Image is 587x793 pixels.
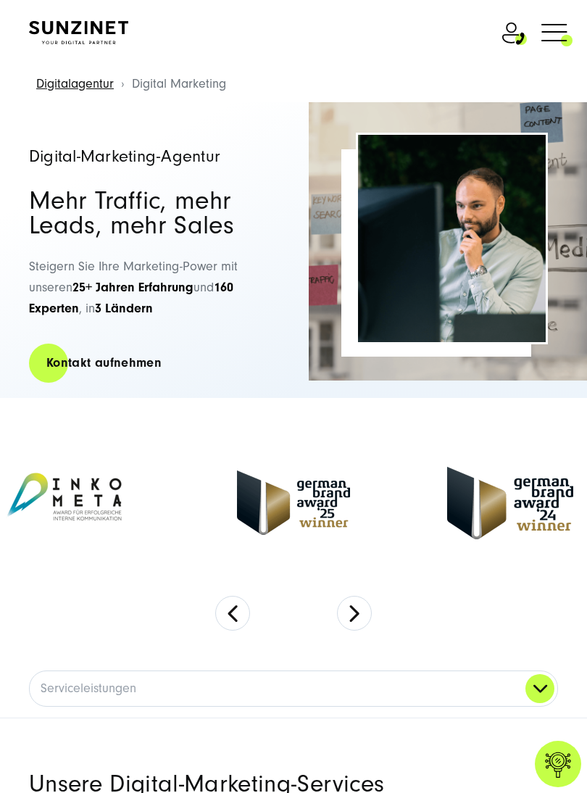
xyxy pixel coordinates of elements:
[29,21,128,44] img: SUNZINET Full Service Digital Agentur
[215,596,250,631] button: Previous
[132,76,226,91] span: Digital Marketing
[337,596,372,631] button: Next
[72,280,193,295] strong: 25+ Jahren Erfahrung
[29,188,283,238] h2: Mehr Traffic, mehr Leads, mehr Sales
[237,470,350,535] img: German Brand Award winner 2025 - Full Service Digital Agentur SUNZINET
[95,301,153,316] strong: 3 Ländern
[36,76,114,91] a: Digitalagentur
[29,149,283,165] h1: Digital-Marketing-Agentur
[29,280,233,316] strong: 160 Experten
[29,259,238,316] span: Steigern Sie Ihre Marketing-Power mit unseren und , in
[358,135,546,342] img: Full-Service Digitalagentur SUNZINET - Digital Marketing
[30,671,557,706] a: Serviceleistungen
[447,467,573,539] img: German-Brand-Award - Full Service digital agentur SUNZINET
[29,342,179,383] a: Kontakt aufnehmen
[309,102,587,381] img: Full-Service Digitalagentur SUNZINET - Digital Marketing_2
